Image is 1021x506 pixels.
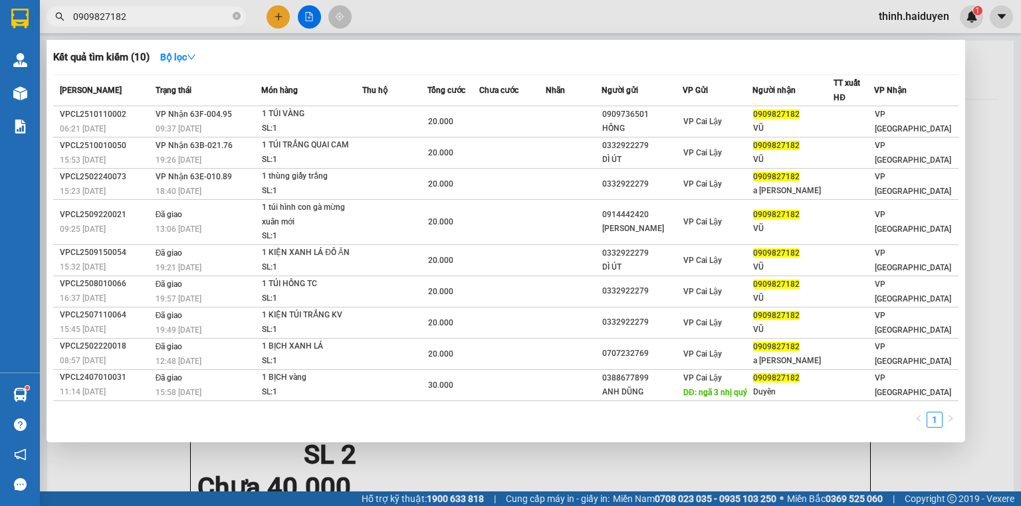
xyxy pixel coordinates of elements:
[602,315,682,329] div: 0332922279
[683,318,722,327] span: VP Cai Lậy
[262,122,362,136] div: SL: 1
[14,448,27,461] span: notification
[156,403,172,414] strong: Hủy
[947,414,955,422] span: right
[602,122,682,135] div: HỒNG
[262,260,362,275] div: SL: 1
[233,12,241,20] span: close-circle
[602,108,682,122] div: 0909736501
[156,110,232,119] span: VP Nhận 63F-004.95
[60,277,152,291] div: VPCL2508010066
[156,172,232,181] span: VP Nhận 63E-010.89
[753,280,800,289] span: 0909827182
[683,86,708,95] span: VP Gửi
[156,342,183,351] span: Đã giao
[262,292,362,306] div: SL: 1
[156,141,233,150] span: VP Nhận 63B-021.76
[60,308,152,322] div: VPCL2507110064
[875,248,951,272] span: VP [GEOGRAPHIC_DATA]
[262,153,362,167] div: SL: 1
[602,371,682,385] div: 0388677899
[428,148,453,157] span: 20.000
[156,248,183,258] span: Đã giao
[262,169,362,184] div: 1 thùng giấy trắng
[156,325,201,335] span: 19:49 [DATE]
[92,56,177,71] li: VP VP An Cư
[683,117,722,126] span: VP Cai Lậy
[11,9,29,29] img: logo-vxr
[156,373,183,382] span: Đã giao
[753,210,800,219] span: 0909827182
[602,153,682,167] div: DÌ ÚT
[753,385,833,399] div: Duyên
[753,184,833,198] div: a [PERSON_NAME]
[875,141,951,165] span: VP [GEOGRAPHIC_DATA]
[753,110,800,119] span: 0909827182
[753,172,800,181] span: 0909827182
[55,12,64,21] span: search
[156,210,183,219] span: Đã giao
[92,74,101,83] span: environment
[60,325,106,334] span: 15:45 [DATE]
[60,371,152,384] div: VPCL2407010031
[60,208,152,222] div: VPCL2509220021
[602,177,682,191] div: 0332922279
[13,53,27,67] img: warehouse-icon
[262,138,362,153] div: 1 TÚI TRẮNG QUAI CAM
[156,294,201,303] span: 19:57 [DATE]
[602,222,682,236] div: [PERSON_NAME]
[156,280,183,289] span: Đã giao
[753,373,800,382] span: 0909827182
[915,414,923,422] span: left
[602,139,682,153] div: 0332922279
[156,388,201,397] span: 15:58 [DATE]
[753,292,833,305] div: VŨ
[427,86,465,95] span: Tổng cước
[927,412,942,427] a: 1
[60,124,106,133] span: 06:21 [DATE]
[875,280,951,303] span: VP [GEOGRAPHIC_DATA]
[60,224,106,234] span: 09:25 [DATE]
[602,385,682,399] div: ANH DŨNG
[428,117,453,126] span: 20.000
[428,256,453,265] span: 20.000
[753,354,833,368] div: a [PERSON_NAME]
[156,224,201,234] span: 13:06 [DATE]
[262,354,362,369] div: SL: 1
[60,108,152,122] div: VPCL2510110002
[753,260,833,274] div: VŨ
[683,388,747,397] span: DĐ: ngã 3 nhị quý
[233,11,241,23] span: close-circle
[927,412,943,428] li: 1
[60,86,122,95] span: [PERSON_NAME]
[25,386,29,390] sup: 1
[156,187,201,196] span: 18:40 [DATE]
[753,311,800,320] span: 0909827182
[753,342,800,351] span: 0909827182
[13,120,27,133] img: solution-icon
[261,86,298,95] span: Món hàng
[60,139,152,153] div: VPCL2510010050
[262,385,362,400] div: SL: 1
[683,349,722,359] span: VP Cai Lậy
[602,284,682,298] div: 0332922279
[602,260,682,274] div: DÌ ÚT
[262,246,362,260] div: 1 KIỆN XANH LÁ ĐỒ ĂN
[546,86,565,95] span: Nhãn
[753,153,833,167] div: VŨ
[262,229,362,244] div: SL: 1
[602,246,682,260] div: 0332922279
[602,86,638,95] span: Người gửi
[753,248,800,258] span: 0909827182
[479,86,518,95] span: Chưa cước
[92,73,157,98] b: Ngã 3 An Cư, KĐT An Thạnh
[428,179,453,189] span: 20.000
[262,107,362,122] div: 1 TÚI VÀNG
[943,412,959,428] li: Next Page
[428,318,453,327] span: 20.000
[874,86,907,95] span: VP Nhận
[683,179,722,189] span: VP Cai Lậy
[60,339,152,353] div: VPCL2502220018
[156,357,201,366] span: 12:48 [DATE]
[875,172,951,196] span: VP [GEOGRAPHIC_DATA]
